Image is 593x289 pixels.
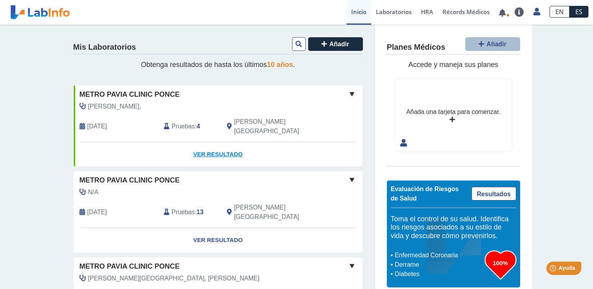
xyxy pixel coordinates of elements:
span: 2025-09-19 [87,122,107,131]
span: Evaluación de Riesgos de Salud [391,186,459,202]
span: 10 años [267,61,293,69]
span: Banchs Plaza, Maria [88,274,259,283]
span: Obtenga resultados de hasta los últimos . [141,61,295,69]
span: 2025-02-20 [87,208,107,217]
h3: 100% [485,258,516,268]
div: : [158,117,221,136]
span: Metro Pavia Clinic Ponce [80,89,180,100]
span: Ponce, PR [234,203,321,222]
iframe: Help widget launcher [523,258,584,280]
span: Añadir [486,41,506,47]
span: N/A [88,188,99,197]
span: Accede y maneja sus planes [408,61,498,69]
span: Metro Pavia Clinic Ponce [80,175,180,186]
a: Resultados [471,187,516,200]
li: Enfermedad Coronaria [393,251,485,260]
span: Metro Pavia Clinic Ponce [80,261,180,272]
li: Diabetes [393,269,485,279]
h4: Mis Laboratorios [73,43,136,52]
span: Ponce, PR [234,117,321,136]
b: 4 [197,123,200,130]
button: Añadir [465,37,520,51]
h4: Planes Médicos [387,43,445,52]
a: ES [569,6,588,18]
li: Derrame [393,260,485,269]
button: Añadir [308,37,363,51]
a: Ver Resultado [74,228,363,253]
a: EN [549,6,569,18]
span: HRA [421,8,433,16]
span: Pruebas [172,208,195,217]
div: : [158,203,221,222]
b: 13 [197,209,204,215]
span: Pruebas [172,122,195,131]
div: Añada una tarjeta para comenzar. [406,107,500,117]
a: Ver Resultado [74,142,363,167]
h5: Toma el control de su salud. Identifica los riesgos asociados a su estilo de vida y descubre cómo... [391,215,516,240]
span: Añadir [329,41,349,47]
span: Banchs, [88,102,141,111]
